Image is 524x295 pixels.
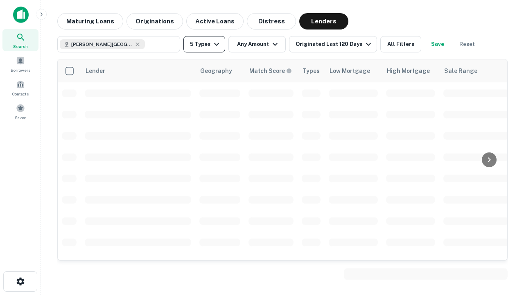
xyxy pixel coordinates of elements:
[325,59,382,82] th: Low Mortgage
[81,59,195,82] th: Lender
[186,13,244,29] button: Active Loans
[2,53,38,75] a: Borrowers
[454,36,480,52] button: Reset
[15,114,27,121] span: Saved
[11,67,30,73] span: Borrowers
[289,36,377,52] button: Originated Last 120 Days
[2,29,38,51] a: Search
[2,100,38,123] a: Saved
[439,59,513,82] th: Sale Range
[13,7,29,23] img: capitalize-icon.png
[483,229,524,269] iframe: Chat Widget
[13,43,28,50] span: Search
[303,66,320,76] div: Types
[296,39,373,49] div: Originated Last 120 Days
[12,91,29,97] span: Contacts
[330,66,370,76] div: Low Mortgage
[249,66,292,75] div: Capitalize uses an advanced AI algorithm to match your search with the best lender. The match sco...
[244,59,298,82] th: Capitalize uses an advanced AI algorithm to match your search with the best lender. The match sco...
[195,59,244,82] th: Geography
[228,36,286,52] button: Any Amount
[57,13,123,29] button: Maturing Loans
[425,36,451,52] button: Save your search to get updates of matches that match your search criteria.
[247,13,296,29] button: Distress
[444,66,477,76] div: Sale Range
[298,59,325,82] th: Types
[249,66,290,75] h6: Match Score
[71,41,133,48] span: [PERSON_NAME][GEOGRAPHIC_DATA], [GEOGRAPHIC_DATA]
[380,36,421,52] button: All Filters
[387,66,430,76] div: High Mortgage
[382,59,439,82] th: High Mortgage
[299,13,348,29] button: Lenders
[183,36,225,52] button: 5 Types
[2,77,38,99] a: Contacts
[200,66,232,76] div: Geography
[86,66,105,76] div: Lender
[126,13,183,29] button: Originations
